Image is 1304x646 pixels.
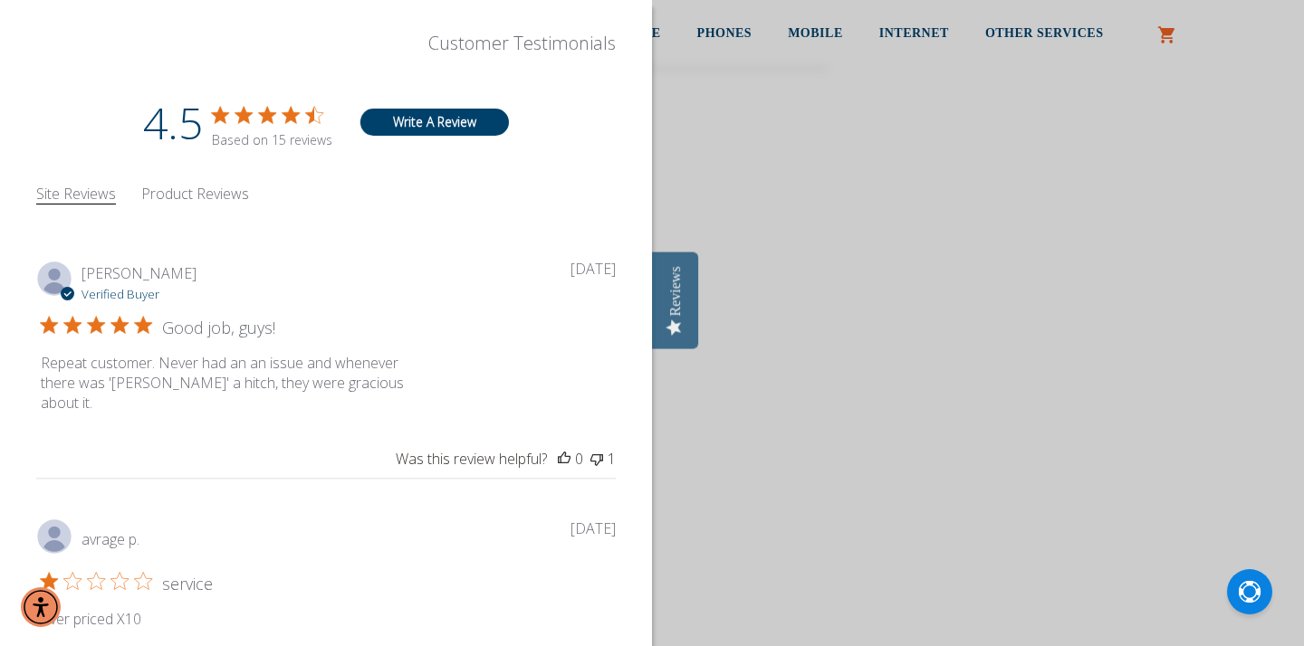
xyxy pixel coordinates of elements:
[608,449,616,469] div: 1
[141,184,249,204] button: Product Reviews
[162,573,213,594] div: service
[41,573,158,589] div: 1 star rating
[36,184,116,204] button: Site Reviews
[212,131,332,148] div: Based on 15 reviews
[81,529,139,549] span: avrage p.
[21,587,61,627] div: Accessibility Menu
[81,286,159,302] span: Verified Buyer
[667,266,684,316] div: Reviews
[570,518,616,538] div: [DATE]
[428,31,616,55] div: Customer Testimonials
[360,109,509,136] button: Write A Review
[162,317,275,338] div: Good job, guys!
[143,91,203,152] div: 4.5
[558,449,570,469] button: This review was helpful
[81,263,197,283] span: Yisroel
[575,449,583,469] div: 0
[570,259,616,279] div: [DATE]
[396,449,547,469] div: Was this review helpful?
[41,317,158,333] div: 5 star rating
[590,449,603,469] button: This review was not helpful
